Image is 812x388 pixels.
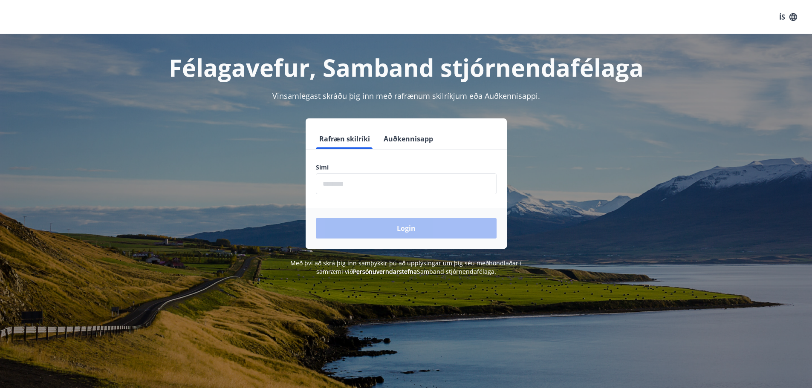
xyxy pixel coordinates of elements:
h1: Félagavefur, Samband stjórnendafélaga [110,51,703,83]
button: Auðkennisapp [380,129,436,149]
button: Rafræn skilríki [316,129,373,149]
span: Með því að skrá þig inn samþykkir þú að upplýsingar um þig séu meðhöndlaðar í samræmi við Samband... [290,259,522,276]
label: Sími [316,163,497,172]
span: Vinsamlegast skráðu þig inn með rafrænum skilríkjum eða Auðkennisappi. [272,91,540,101]
a: Persónuverndarstefna [353,267,417,276]
button: ÍS [774,9,802,25]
